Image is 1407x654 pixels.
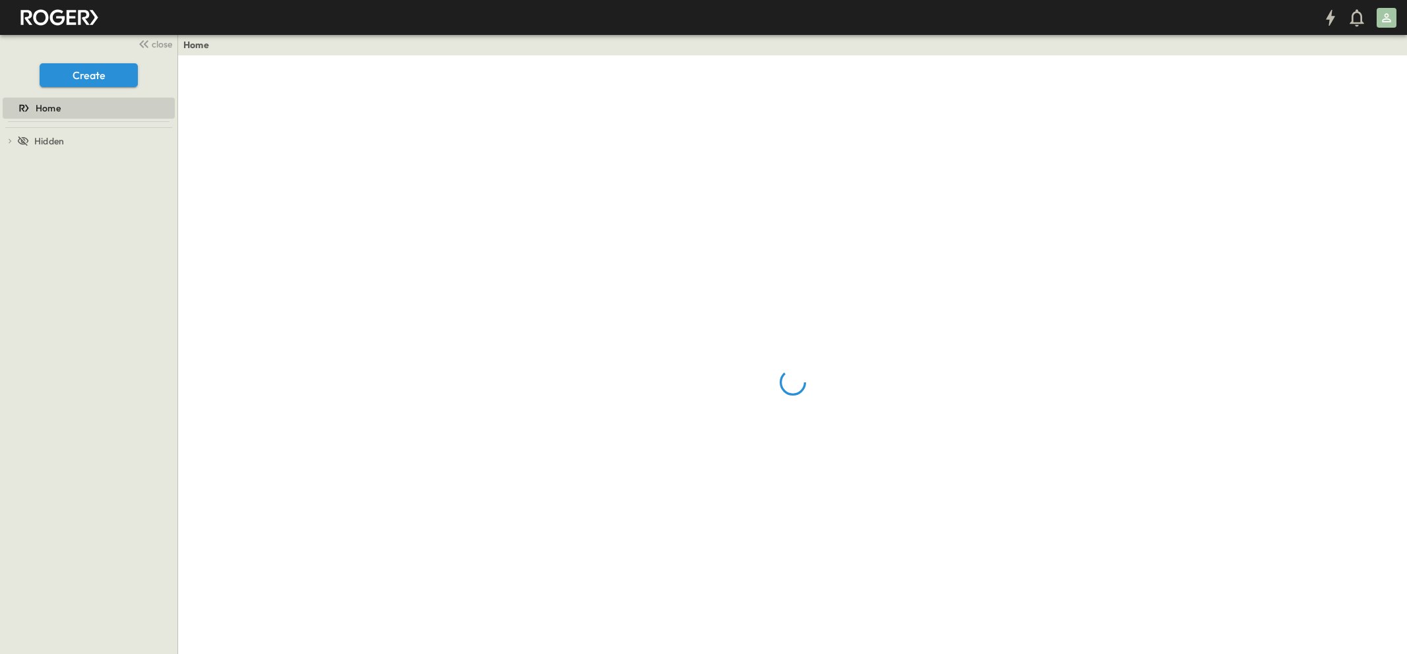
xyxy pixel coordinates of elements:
[183,38,209,51] a: Home
[34,134,64,148] span: Hidden
[36,102,61,115] span: Home
[152,38,172,51] span: close
[133,34,175,53] button: close
[183,38,217,51] nav: breadcrumbs
[3,99,172,117] a: Home
[40,63,138,87] button: Create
